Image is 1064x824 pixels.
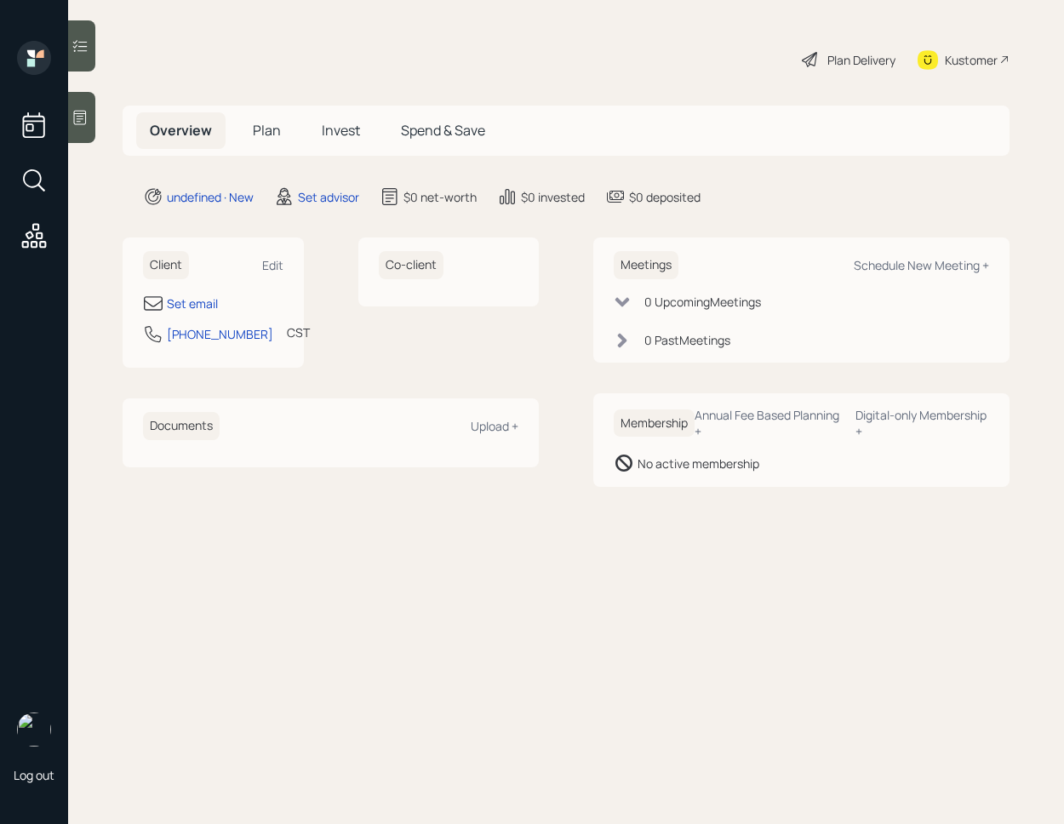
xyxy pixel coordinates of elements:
[167,325,273,343] div: [PHONE_NUMBER]
[629,188,701,206] div: $0 deposited
[143,251,189,279] h6: Client
[167,188,254,206] div: undefined · New
[471,418,518,434] div: Upload +
[644,331,730,349] div: 0 Past Meeting s
[638,455,759,472] div: No active membership
[854,257,989,273] div: Schedule New Meeting +
[14,767,54,783] div: Log out
[644,293,761,311] div: 0 Upcoming Meeting s
[167,295,218,312] div: Set email
[521,188,585,206] div: $0 invested
[855,407,989,439] div: Digital-only Membership +
[614,251,678,279] h6: Meetings
[17,712,51,747] img: retirable_logo.png
[150,121,212,140] span: Overview
[298,188,359,206] div: Set advisor
[379,251,443,279] h6: Co-client
[401,121,485,140] span: Spend & Save
[287,323,310,341] div: CST
[614,409,695,438] h6: Membership
[695,407,842,439] div: Annual Fee Based Planning +
[827,51,895,69] div: Plan Delivery
[945,51,998,69] div: Kustomer
[403,188,477,206] div: $0 net-worth
[143,412,220,440] h6: Documents
[262,257,283,273] div: Edit
[253,121,281,140] span: Plan
[322,121,360,140] span: Invest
